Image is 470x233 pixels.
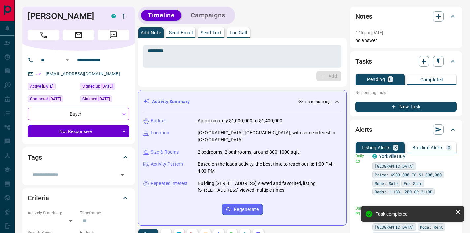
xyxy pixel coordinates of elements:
div: Task completed [376,211,453,217]
p: Pending [367,77,385,82]
div: condos.ca [111,14,116,18]
button: New Task [355,102,457,112]
p: no answer [355,37,457,44]
a: Yorkville Buy [379,154,405,159]
button: Timeline [141,10,181,21]
span: Claimed [DATE] [82,96,110,102]
div: Alerts [355,122,457,137]
button: Regenerate [222,204,263,215]
div: condos.ca [372,154,377,159]
h2: Criteria [28,193,49,203]
p: Approximately $1,000,000 to $1,400,000 [198,117,282,124]
h2: Tasks [355,56,372,67]
p: Building [STREET_ADDRESS] viewed and favorited, listing [STREET_ADDRESS] viewed multiple times [198,180,341,194]
div: Activity Summary< a minute ago [143,96,341,108]
div: Tags [28,149,129,165]
p: Completed [420,77,444,82]
button: Campaigns [184,10,232,21]
p: 0 [448,145,450,150]
span: Message [98,30,129,40]
span: Email [63,30,94,40]
div: Thu Mar 10 2022 [28,95,77,104]
span: Contacted [DATE] [30,96,61,102]
div: Not Responsive [28,125,129,137]
p: Send Email [169,30,193,35]
p: Actively Searching: [28,210,77,216]
div: Tasks [355,53,457,69]
h1: [PERSON_NAME] [28,11,102,21]
p: Log Call [230,30,247,35]
p: Based on the lead's activity, the best time to reach out is: 1:00 PM - 4:00 PM [198,161,341,175]
span: Price: $900,000 TO $1,300,000 [375,171,442,178]
span: [GEOGRAPHIC_DATA] [375,163,414,169]
button: Open [118,170,127,180]
p: Add Note [141,30,161,35]
p: Location [151,130,169,136]
button: Open [63,56,71,64]
h2: Alerts [355,124,372,135]
div: Mon Sep 15 2025 [28,83,77,92]
p: Activity Pattern [151,161,183,168]
a: [EMAIL_ADDRESS][DOMAIN_NAME] [46,71,120,76]
p: Size & Rooms [151,149,179,156]
span: Mode: Sale [375,180,398,187]
p: < a minute ago [304,99,332,105]
p: Timeframe: [80,210,129,216]
div: Thu Sep 04 2025 [80,95,129,104]
h2: Tags [28,152,42,162]
span: Signed up [DATE] [82,83,113,90]
p: Daily [355,153,368,159]
span: Active [DATE] [30,83,53,90]
span: For Sale [404,180,422,187]
p: Building Alerts [412,145,444,150]
p: Repeated Interest [151,180,188,187]
div: Notes [355,9,457,24]
svg: Email Verified [36,72,41,76]
span: Beds: 1+1BD, 2BD OR 2+1BD [375,189,432,195]
div: Wed Feb 23 2022 [80,83,129,92]
p: 4:15 pm [DATE] [355,30,383,35]
span: Call [28,30,59,40]
p: 3 [394,145,397,150]
p: Budget [151,117,166,124]
p: Activity Summary [152,98,190,105]
svg: Email [355,211,360,216]
svg: Email [355,159,360,163]
p: [GEOGRAPHIC_DATA], [GEOGRAPHIC_DATA], with some interest in [GEOGRAPHIC_DATA] [198,130,341,143]
p: 0 [389,77,392,82]
h2: Notes [355,11,372,22]
p: Daily [355,205,368,211]
p: No pending tasks [355,88,457,98]
p: Listing Alerts [362,145,391,150]
div: Buyer [28,108,129,120]
p: 2 bedrooms, 2 bathrooms, around 800-1000 sqft [198,149,299,156]
div: Criteria [28,190,129,206]
p: Send Text [201,30,222,35]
